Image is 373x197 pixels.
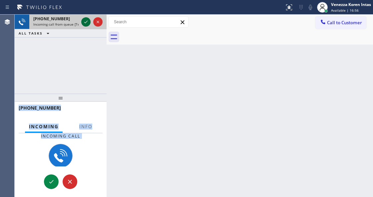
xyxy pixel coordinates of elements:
span: Info [79,124,92,130]
span: [PHONE_NUMBER] [19,105,61,111]
button: Reject [63,174,77,189]
button: Accept [44,174,59,189]
button: Accept [81,17,91,27]
span: Incoming [29,124,59,130]
div: Venezza Koren Intas [331,2,371,7]
button: ALL TASKS [15,29,56,37]
button: Mute [306,3,315,12]
span: Available | 16:56 [331,8,359,13]
span: Call to Customer [327,20,362,26]
span: ALL TASKS [19,31,43,36]
button: Incoming [25,120,63,133]
button: Reject [93,17,103,27]
span: Incoming call [41,133,80,139]
span: [PHONE_NUMBER] [33,16,70,22]
span: Incoming call from queue [Test] All [33,22,89,27]
input: Search [109,17,188,27]
button: Info [75,120,96,133]
button: Call to Customer [315,16,366,29]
